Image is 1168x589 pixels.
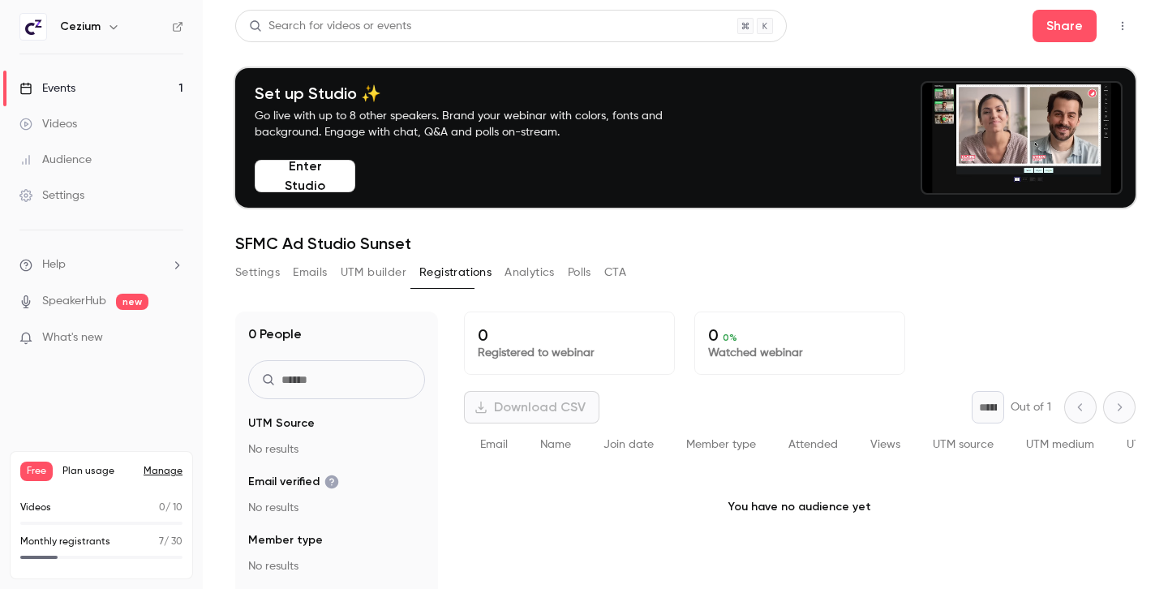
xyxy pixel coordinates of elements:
p: / 10 [159,501,182,515]
span: Views [870,439,900,450]
p: Go live with up to 8 other speakers. Brand your webinar with colors, fonts and background. Engage... [255,108,701,140]
span: Member type [248,532,323,548]
h1: SFMC Ad Studio Sunset [235,234,1136,253]
button: Registrations [419,260,492,286]
img: Cezium [20,14,46,40]
div: Audience [19,152,92,168]
button: Settings [235,260,280,286]
div: Events [19,80,75,97]
span: UTM source [933,439,994,450]
span: 0 % [723,332,737,343]
button: Analytics [505,260,555,286]
span: Join date [603,439,654,450]
h4: Set up Studio ✨ [255,84,701,103]
h6: Cezium [60,19,101,35]
span: 0 [159,503,165,513]
span: Name [540,439,571,450]
span: Plan usage [62,465,134,478]
p: No results [248,500,425,516]
div: Settings [19,187,84,204]
button: UTM builder [341,260,406,286]
button: CTA [604,260,626,286]
li: help-dropdown-opener [19,256,183,273]
p: / 30 [159,535,182,549]
p: Out of 1 [1011,399,1051,415]
span: UTM medium [1026,439,1094,450]
span: What's new [42,329,103,346]
p: 0 [478,325,661,345]
a: Manage [144,465,182,478]
span: Member type [686,439,756,450]
button: Polls [568,260,591,286]
span: Email [480,439,508,450]
span: Help [42,256,66,273]
span: Attended [788,439,838,450]
span: 7 [159,537,164,547]
button: Emails [293,260,327,286]
button: Enter Studio [255,160,355,192]
span: UTM Source [248,415,315,432]
p: Watched webinar [708,345,891,361]
a: SpeakerHub [42,293,106,310]
div: Search for videos or events [249,18,411,35]
p: Registered to webinar [478,345,661,361]
span: Email verified [248,474,339,490]
p: You have no audience yet [464,466,1136,548]
p: Monthly registrants [20,535,110,549]
p: No results [248,558,425,574]
p: 0 [708,325,891,345]
div: Videos [19,116,77,132]
span: new [116,294,148,310]
span: Free [20,462,53,481]
p: Videos [20,501,51,515]
h1: 0 People [248,325,302,344]
p: No results [248,441,425,458]
button: Share [1033,10,1097,42]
